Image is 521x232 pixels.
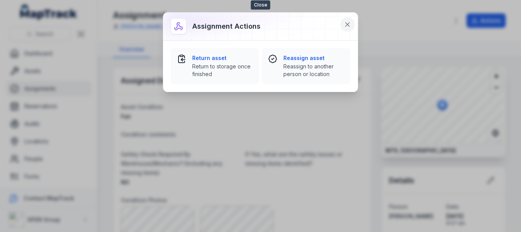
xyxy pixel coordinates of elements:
[283,54,344,62] strong: Reassign asset
[283,63,344,78] span: Reassign to another person or location
[192,21,260,32] h3: Assignment actions
[262,48,350,84] button: Reassign assetReassign to another person or location
[192,54,253,62] strong: Return asset
[171,48,259,84] button: Return assetReturn to storage once finished
[251,0,270,10] span: Close
[192,63,253,78] span: Return to storage once finished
